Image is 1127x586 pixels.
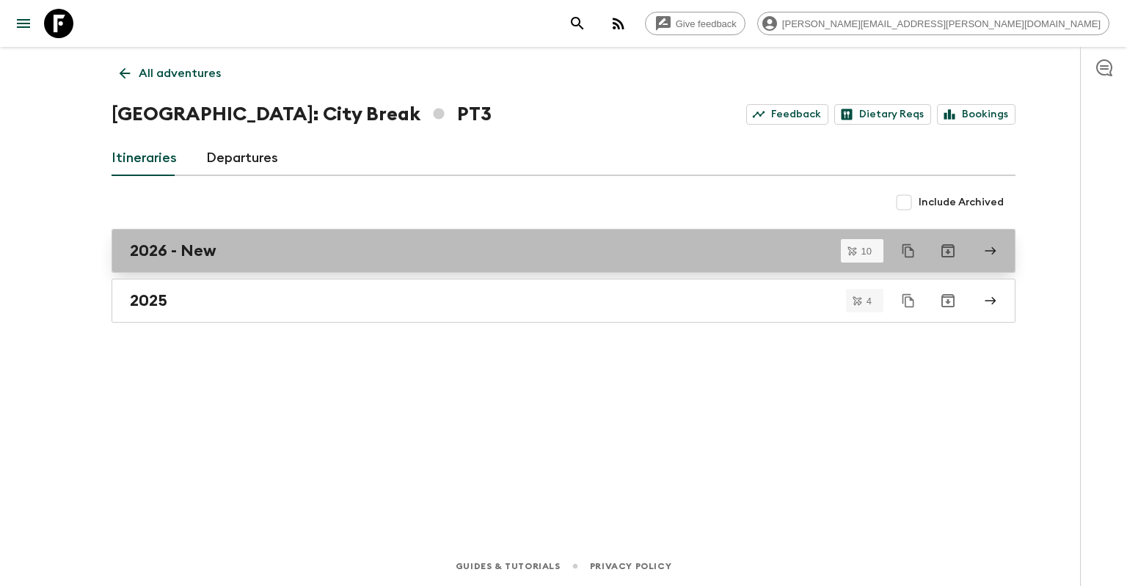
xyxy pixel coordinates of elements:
h1: [GEOGRAPHIC_DATA]: City Break PT3 [112,100,492,129]
a: Guides & Tutorials [456,558,561,574]
h2: 2025 [130,291,167,310]
button: Duplicate [895,238,922,264]
a: Feedback [746,104,828,125]
button: Archive [933,236,963,265]
h2: 2026 - New [130,241,216,260]
a: All adventures [112,59,229,88]
span: Include Archived [919,195,1004,210]
a: Give feedback [645,12,745,35]
a: Privacy Policy [590,558,671,574]
a: Bookings [937,104,1015,125]
button: Archive [933,286,963,315]
button: menu [9,9,38,38]
a: Departures [206,141,278,176]
a: 2025 [112,279,1015,323]
span: [PERSON_NAME][EMAIL_ADDRESS][PERSON_NAME][DOMAIN_NAME] [774,18,1109,29]
a: 2026 - New [112,229,1015,273]
span: Give feedback [668,18,745,29]
button: search adventures [563,9,592,38]
p: All adventures [139,65,221,82]
div: [PERSON_NAME][EMAIL_ADDRESS][PERSON_NAME][DOMAIN_NAME] [757,12,1109,35]
span: 10 [853,246,880,256]
a: Itineraries [112,141,177,176]
span: 4 [858,296,880,306]
a: Dietary Reqs [834,104,931,125]
button: Duplicate [895,287,922,314]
